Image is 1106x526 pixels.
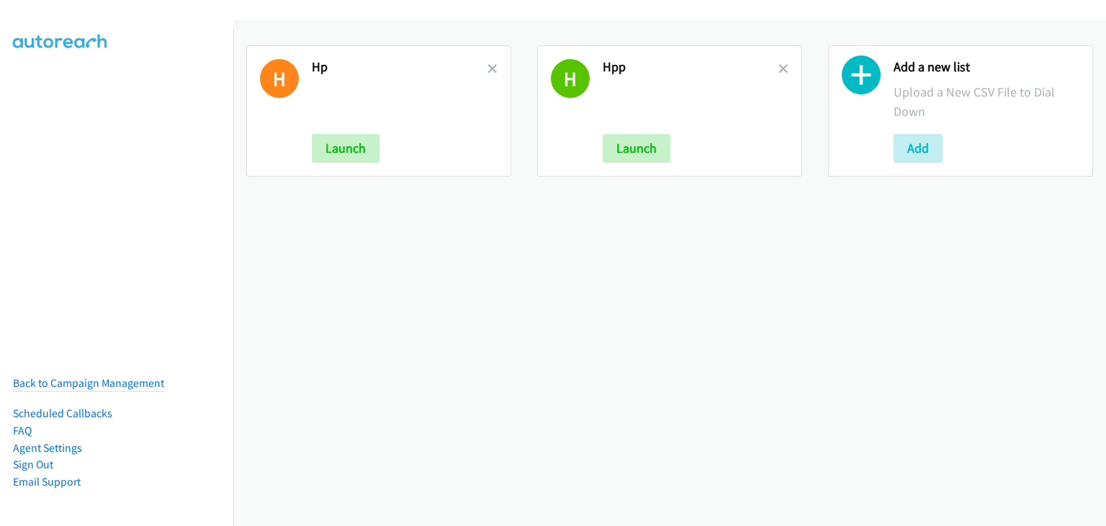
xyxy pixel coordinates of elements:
p: Upload a New CSV File to Dial Down [894,82,1079,121]
h2: Add a new list [894,59,1079,76]
h2: Hp [312,59,487,76]
a: Email Support [13,475,81,489]
a: Scheduled Callbacks [13,406,112,420]
a: Agent Settings [13,441,82,455]
button: Add [894,134,943,163]
h1: H [551,59,590,98]
button: Launch [603,134,670,163]
a: Sign Out [13,458,53,471]
a: Back to Campaign Management [13,376,164,390]
h1: H [260,59,299,98]
a: FAQ [13,424,32,437]
button: Launch [312,134,379,163]
h2: Hpp [603,59,778,76]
